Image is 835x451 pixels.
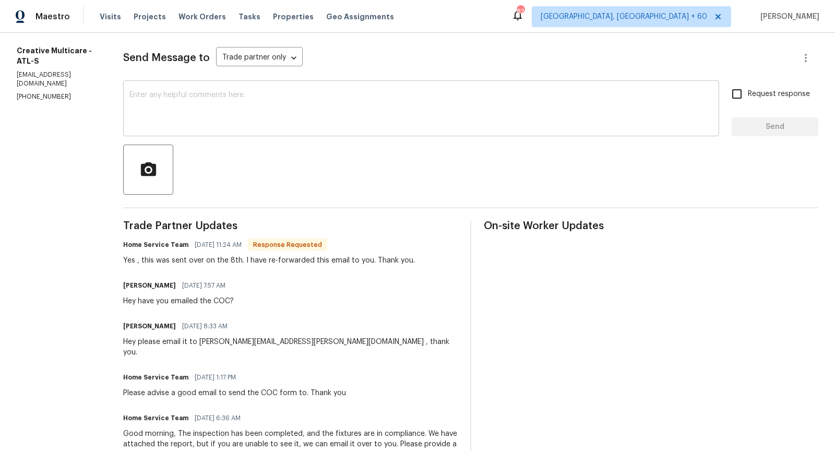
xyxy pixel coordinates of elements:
[273,11,314,22] span: Properties
[35,11,70,22] span: Maestro
[123,388,346,398] div: Please advise a good email to send the COC form to. Thank you
[123,280,176,291] h6: [PERSON_NAME]
[195,240,242,250] span: [DATE] 11:24 AM
[195,413,241,423] span: [DATE] 6:36 AM
[238,13,260,20] span: Tasks
[182,321,228,331] span: [DATE] 8:33 AM
[178,11,226,22] span: Work Orders
[249,240,326,250] span: Response Requested
[748,89,810,100] span: Request response
[326,11,394,22] span: Geo Assignments
[123,255,415,266] div: Yes , this was sent over on the 8th. I have re-forwarded this email to you. Thank you.
[17,70,98,88] p: [EMAIL_ADDRESS][DOMAIN_NAME]
[541,11,707,22] span: [GEOGRAPHIC_DATA], [GEOGRAPHIC_DATA] + 60
[123,321,176,331] h6: [PERSON_NAME]
[123,372,188,383] h6: Home Service Team
[17,45,98,66] h5: Creative Multicare - ATL-S
[123,53,210,63] span: Send Message to
[484,221,818,231] span: On-site Worker Updates
[123,296,234,306] div: Hey have you emailed the COC?
[123,240,188,250] h6: Home Service Team
[195,372,236,383] span: [DATE] 1:17 PM
[182,280,225,291] span: [DATE] 7:57 AM
[123,337,458,358] div: Hey please email it to [PERSON_NAME][EMAIL_ADDRESS][PERSON_NAME][DOMAIN_NAME] , thank you.
[123,413,188,423] h6: Home Service Team
[17,92,98,101] p: [PHONE_NUMBER]
[216,50,303,67] div: Trade partner only
[134,11,166,22] span: Projects
[517,6,524,17] div: 822
[756,11,819,22] span: [PERSON_NAME]
[123,221,458,231] span: Trade Partner Updates
[100,11,121,22] span: Visits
